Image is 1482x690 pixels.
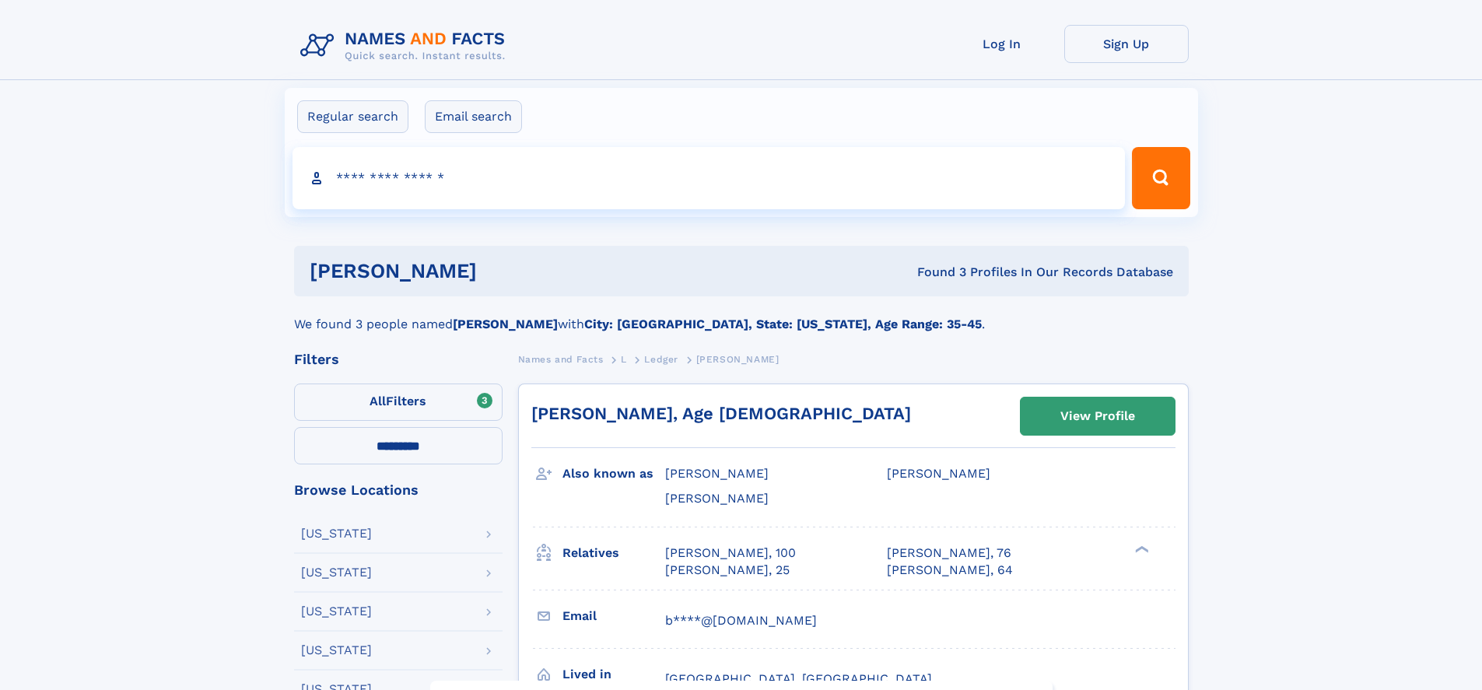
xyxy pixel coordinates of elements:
[1132,147,1189,209] button: Search Button
[621,349,627,369] a: L
[665,671,932,686] span: [GEOGRAPHIC_DATA], [GEOGRAPHIC_DATA]
[1060,398,1135,434] div: View Profile
[453,317,558,331] b: [PERSON_NAME]
[665,545,796,562] a: [PERSON_NAME], 100
[665,562,790,579] a: [PERSON_NAME], 25
[584,317,982,331] b: City: [GEOGRAPHIC_DATA], State: [US_STATE], Age Range: 35-45
[294,352,503,366] div: Filters
[301,644,372,657] div: [US_STATE]
[301,527,372,540] div: [US_STATE]
[562,461,665,487] h3: Also known as
[1021,398,1175,435] a: View Profile
[697,264,1173,281] div: Found 3 Profiles In Our Records Database
[425,100,522,133] label: Email search
[294,483,503,497] div: Browse Locations
[665,491,769,506] span: [PERSON_NAME]
[940,25,1064,63] a: Log In
[301,605,372,618] div: [US_STATE]
[294,296,1189,334] div: We found 3 people named with .
[370,394,386,408] span: All
[294,384,503,421] label: Filters
[294,25,518,67] img: Logo Names and Facts
[562,661,665,688] h3: Lived in
[887,562,1013,579] a: [PERSON_NAME], 64
[887,545,1011,562] a: [PERSON_NAME], 76
[531,404,911,423] a: [PERSON_NAME], Age [DEMOGRAPHIC_DATA]
[297,100,408,133] label: Regular search
[644,349,678,369] a: Ledger
[562,603,665,629] h3: Email
[644,354,678,365] span: Ledger
[887,466,990,481] span: [PERSON_NAME]
[665,466,769,481] span: [PERSON_NAME]
[1131,544,1150,554] div: ❯
[562,540,665,566] h3: Relatives
[696,354,780,365] span: [PERSON_NAME]
[1064,25,1189,63] a: Sign Up
[293,147,1126,209] input: search input
[518,349,604,369] a: Names and Facts
[310,261,697,281] h1: [PERSON_NAME]
[301,566,372,579] div: [US_STATE]
[621,354,627,365] span: L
